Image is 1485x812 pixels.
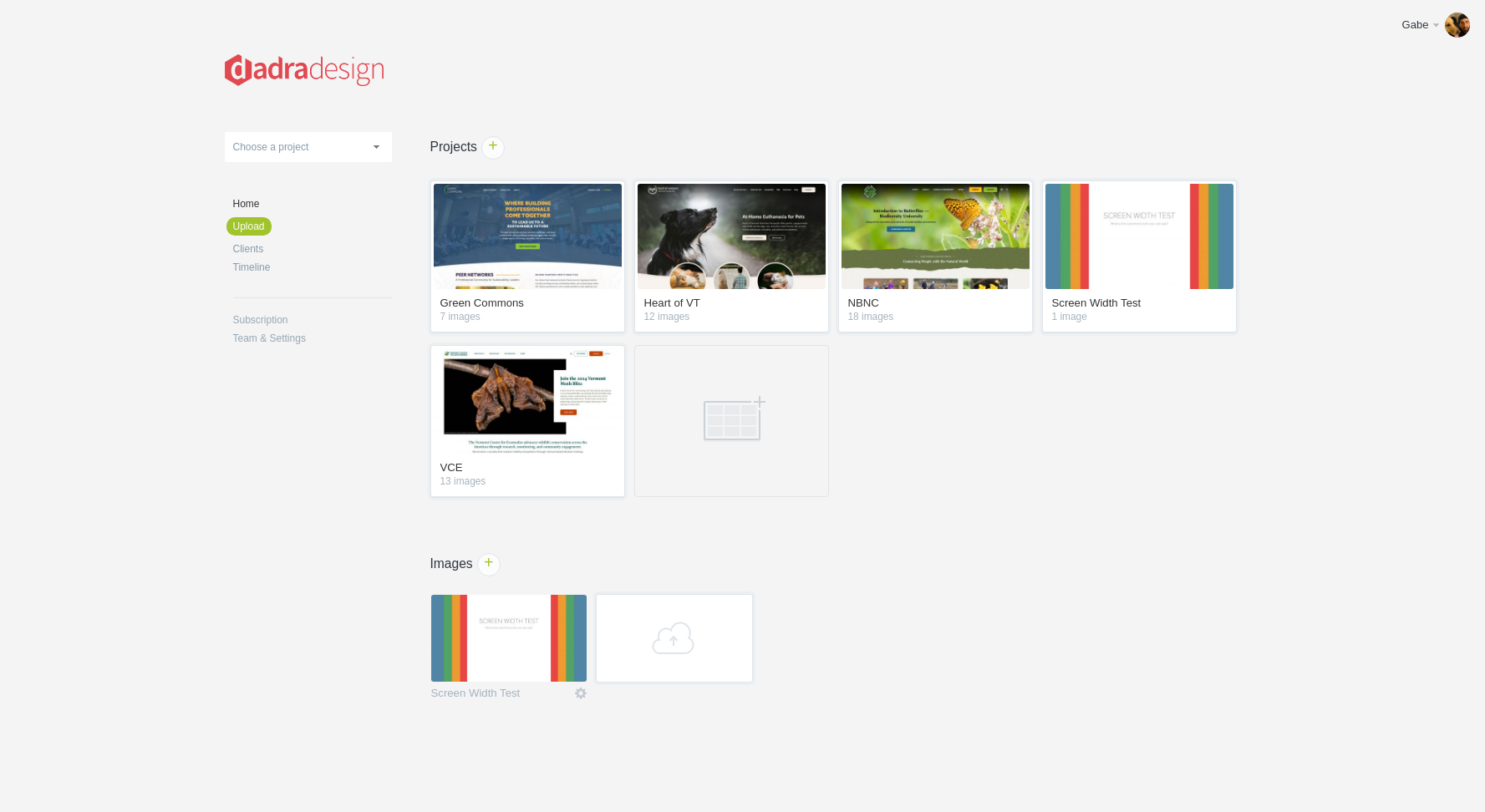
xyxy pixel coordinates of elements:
span: + [482,137,504,159]
a: + [481,136,505,160]
em: 13 images [440,477,615,487]
img: 62c98381ecd37f58a7cfd59cae891579 [1445,13,1470,38]
h1: Projects [392,140,1284,154]
a: Upload [226,217,272,236]
a: VCE [440,462,615,477]
a: NBNC [848,297,1023,312]
div: Gabe [1402,17,1431,33]
span: + [478,554,500,576]
a: Edit / Replace [573,686,587,703]
a: Green Commons [440,297,615,312]
span: Choose a project [233,141,309,153]
a: Screen Width Test [431,688,521,703]
img: dadra_fx5rjv_v2_thumb.jpg [434,348,622,454]
em: 1 image [1052,312,1227,322]
a: + [477,553,501,576]
h1: Images [392,557,1284,571]
em: 7 images [440,312,615,322]
img: dadra-logo_20221125084425.png [225,54,384,86]
img: dadra_amc3kj_thumb.jpg [638,184,826,289]
img: dadra_rg5gsb_thumb.jpg [842,184,1030,289]
em: 12 images [644,312,819,322]
a: Add images to start creating projects & clients [596,594,753,683]
em: 18 images [848,312,1023,322]
a: Drag an image here or click to create a new project [634,345,829,497]
img: dadra_ux327l_thumb.jpg [434,184,622,289]
img: dadra_xiukta_thumb.jpg [431,595,587,682]
a: Clients [233,244,392,254]
img: dadra_5cmk2e_v5_thumb.jpg [1045,184,1233,289]
a: Team & Settings [233,333,392,343]
a: Subscription [233,315,392,325]
a: Gabe [1390,8,1477,42]
a: Home [233,199,392,209]
a: Timeline [233,262,392,272]
a: Screen Width Test [1052,297,1227,312]
a: Heart of VT [644,297,819,312]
